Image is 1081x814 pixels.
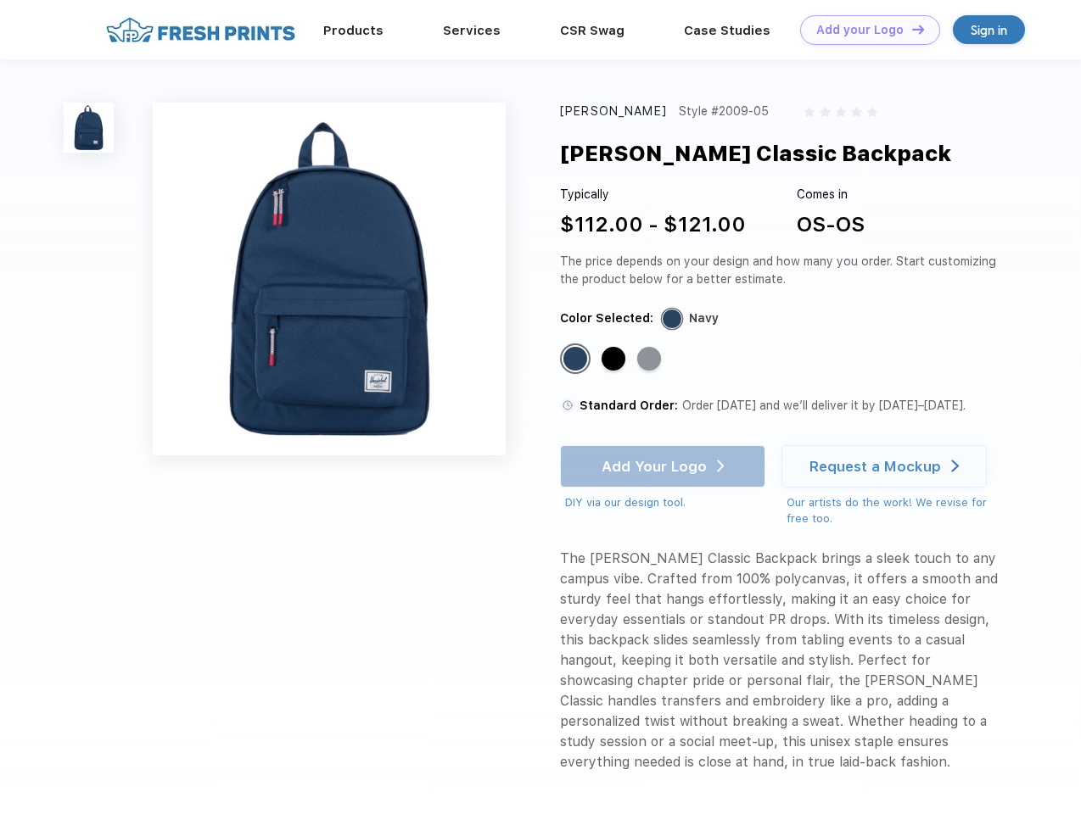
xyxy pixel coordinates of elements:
div: The [PERSON_NAME] Classic Backpack brings a sleek touch to any campus vibe. Crafted from 100% pol... [560,549,1003,772]
a: Products [323,23,384,38]
div: Request a Mockup [809,458,941,475]
span: Standard Order: [580,399,678,412]
div: Black [602,347,625,371]
div: Typically [560,186,746,203]
img: func=resize&h=100 [64,103,114,153]
img: gray_star.svg [820,107,830,117]
img: white arrow [951,460,959,472]
div: Raven Crosshatch [637,347,661,371]
div: [PERSON_NAME] [560,103,667,120]
div: The price depends on your design and how many you order. Start customizing the product below for ... [560,253,1003,288]
div: Sign in [971,20,1007,40]
img: func=resize&h=640 [153,103,506,455]
a: Sign in [953,15,1025,44]
img: gray_star.svg [836,107,846,117]
div: [PERSON_NAME] Classic Backpack [560,137,951,170]
img: standard order [560,398,575,413]
div: Navy [689,309,719,327]
div: DIY via our design tool. [565,494,765,511]
div: OS-OS [797,209,865,240]
img: gray_star.svg [851,107,861,117]
img: fo%20logo%202.webp [101,15,300,45]
span: Order [DATE] and we’ll deliver it by [DATE]–[DATE]. [682,399,966,412]
div: Navy [563,347,587,371]
div: Comes in [797,186,865,203]
div: Our artists do the work! We revise for free too. [787,494,1003,527]
div: Add your Logo [816,23,904,37]
img: DT [912,25,924,34]
div: $112.00 - $121.00 [560,209,746,240]
div: Color Selected: [560,309,653,327]
img: gray_star.svg [804,107,815,117]
div: Style #2009-05 [679,103,769,120]
img: gray_star.svg [867,107,877,117]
